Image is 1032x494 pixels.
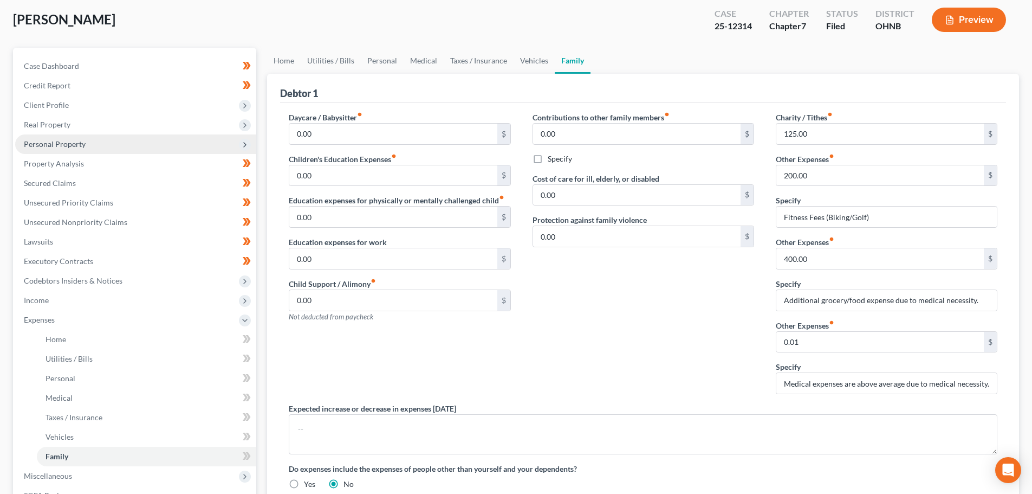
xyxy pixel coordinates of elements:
span: Unsecured Priority Claims [24,198,113,207]
input: -- [289,207,497,227]
label: Child Support / Alimony [289,278,376,290]
button: Preview [932,8,1006,32]
i: fiber_manual_record [499,195,504,200]
span: Client Profile [24,100,69,110]
span: Home [46,335,66,344]
a: Medical [404,48,444,74]
label: Do expenses include the expenses of people other than yourself and your dependents? [289,463,997,474]
a: Medical [37,388,256,408]
span: Income [24,296,49,305]
span: Not deducted from paycheck [289,312,373,321]
div: Filed [826,20,858,33]
span: 7 [801,21,806,31]
div: $ [984,332,997,352]
input: Specify... [776,373,997,394]
span: Real Property [24,120,70,129]
a: Personal [361,48,404,74]
label: No [343,479,354,490]
div: $ [741,226,754,247]
span: Credit Report [24,81,70,90]
input: -- [289,248,497,269]
a: Taxes / Insurance [37,408,256,427]
label: Specify [776,361,801,373]
a: Home [37,330,256,349]
a: Family [555,48,590,74]
label: Specify [776,278,801,290]
div: $ [984,124,997,144]
a: Utilities / Bills [37,349,256,369]
span: Vehicles [46,432,74,441]
a: Unsecured Nonpriority Claims [15,213,256,232]
span: [PERSON_NAME] [13,11,115,27]
div: Open Intercom Messenger [995,457,1021,483]
i: fiber_manual_record [829,320,834,325]
a: Home [267,48,301,74]
div: $ [497,207,510,227]
div: $ [984,248,997,269]
a: Taxes / Insurance [444,48,514,74]
div: $ [984,165,997,186]
i: fiber_manual_record [827,112,833,117]
input: -- [533,124,741,144]
input: -- [776,124,984,144]
label: Children's Education Expenses [289,153,397,165]
a: Executory Contracts [15,252,256,271]
input: -- [776,332,984,352]
span: Property Analysis [24,159,84,168]
a: Family [37,447,256,466]
input: -- [776,165,984,186]
a: Credit Report [15,76,256,95]
span: Executory Contracts [24,256,93,266]
div: $ [497,165,510,186]
a: Lawsuits [15,232,256,252]
label: Education expenses for work [289,236,387,248]
label: Daycare / Babysitter [289,112,362,123]
a: Personal [37,369,256,388]
label: Yes [304,479,315,490]
input: -- [289,165,497,186]
label: Specify [548,153,572,164]
span: Utilities / Bills [46,354,93,363]
div: District [875,8,914,20]
div: Status [826,8,858,20]
div: Debtor 1 [280,87,318,100]
span: Expenses [24,315,55,324]
div: Chapter [769,8,809,20]
input: -- [289,124,497,144]
div: $ [741,124,754,144]
span: Codebtors Insiders & Notices [24,276,122,285]
div: $ [741,185,754,206]
input: Specify... [776,207,997,227]
a: Utilities / Bills [301,48,361,74]
a: Unsecured Priority Claims [15,193,256,213]
i: fiber_manual_record [664,112,670,117]
a: Property Analysis [15,154,256,174]
span: Secured Claims [24,178,76,188]
label: Cost of care for ill, elderly, or disabled [533,173,659,184]
label: Specify [776,195,801,206]
i: fiber_manual_record [357,112,362,117]
i: fiber_manual_record [391,153,397,159]
span: Personal [46,374,75,383]
input: -- [776,248,984,269]
input: -- [533,226,741,247]
input: Specify... [776,290,997,311]
input: -- [533,185,741,206]
span: Miscellaneous [24,471,72,480]
div: Chapter [769,20,809,33]
div: $ [497,248,510,269]
i: fiber_manual_record [829,236,834,242]
a: Secured Claims [15,174,256,193]
div: OHNB [875,20,914,33]
span: Personal Property [24,139,86,149]
label: Charity / Tithes [776,112,833,123]
span: Medical [46,393,73,402]
label: Other Expenses [776,236,834,248]
div: Case [715,8,752,20]
span: Lawsuits [24,237,53,246]
span: Family [46,452,68,461]
div: $ [497,290,510,311]
label: Other Expenses [776,153,834,165]
label: Education expenses for physically or mentally challenged child [289,195,504,206]
span: Unsecured Nonpriority Claims [24,217,127,227]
